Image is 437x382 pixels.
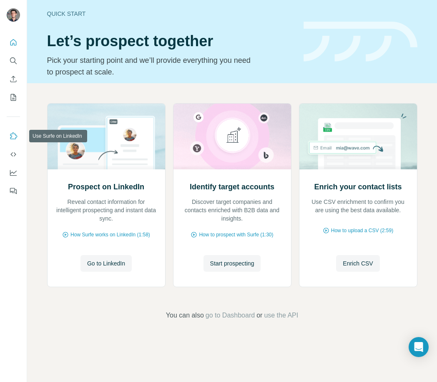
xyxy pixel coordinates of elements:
span: Enrich CSV [343,259,373,268]
span: You can also [166,310,204,320]
div: Quick start [47,10,294,18]
p: Pick your starting point and we’ll provide everything you need to prospect at scale. [47,55,256,78]
img: Avatar [7,8,20,22]
p: Reveal contact information for intelligent prospecting and instant data sync. [56,198,157,223]
p: Use CSV enrichment to confirm you are using the best data available. [308,198,409,214]
span: How to prospect with Surfe (1:30) [199,231,273,238]
div: Open Intercom Messenger [409,337,429,357]
h2: Identify target accounts [190,181,274,193]
h2: Enrich your contact lists [314,181,402,193]
button: Enrich CSV [336,255,379,272]
button: Feedback [7,184,20,198]
p: Discover target companies and contacts enriched with B2B data and insights. [182,198,283,223]
button: Start prospecting [203,255,261,272]
button: Use Surfe API [7,147,20,162]
img: Enrich your contact lists [299,104,417,169]
h1: Let’s prospect together [47,33,294,50]
button: Search [7,53,20,68]
span: How to upload a CSV (2:59) [331,227,393,234]
button: My lists [7,90,20,105]
button: Dashboard [7,165,20,180]
span: Go to LinkedIn [87,259,125,268]
button: Enrich CSV [7,72,20,87]
button: Quick start [7,35,20,50]
span: Start prospecting [210,259,254,268]
button: go to Dashboard [206,310,255,320]
button: use the API [264,310,298,320]
img: banner [304,22,417,62]
img: Identify target accounts [173,104,291,169]
button: Use Surfe on LinkedIn [7,129,20,144]
button: Go to LinkedIn [80,255,132,272]
span: How Surfe works on LinkedIn (1:58) [70,231,150,238]
img: Prospect on LinkedIn [47,104,166,169]
h2: Prospect on LinkedIn [68,181,144,193]
span: or [256,310,262,320]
